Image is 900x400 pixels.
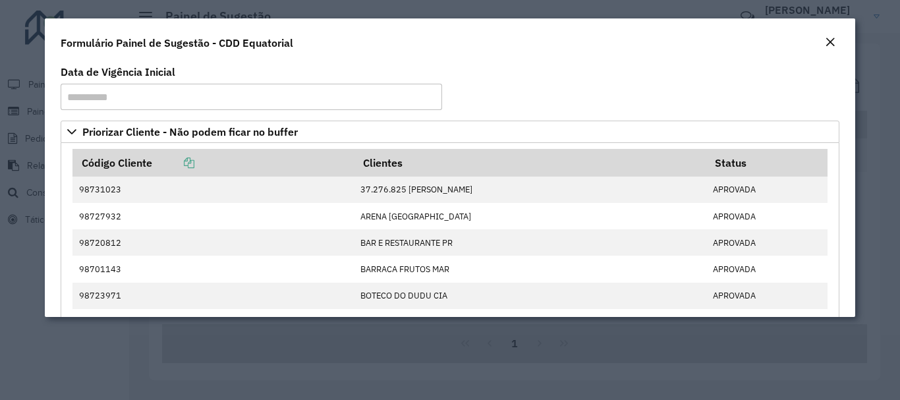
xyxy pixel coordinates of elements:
td: APROVADA [706,177,828,203]
td: APROVADA [706,203,828,229]
label: Data de Vigência Inicial [61,64,175,80]
th: Código Cliente [72,149,354,177]
td: 98705734 [72,309,354,335]
a: Priorizar Cliente - Não podem ficar no buffer [61,121,839,143]
td: APROVADA [706,283,828,309]
a: Copiar [152,156,194,169]
td: 98723971 [72,283,354,309]
span: Priorizar Cliente - Não podem ficar no buffer [82,127,298,137]
button: Close [821,34,839,51]
th: Status [706,149,828,177]
td: 37.276.825 [PERSON_NAME] [354,177,706,203]
em: Fechar [825,37,835,47]
td: 98731023 [72,177,354,203]
td: BARRACA FRUTOS MAR [354,256,706,282]
td: APROVADA [706,309,828,335]
td: BOTECO DO DUDU CIA [354,283,706,309]
td: ARENA [GEOGRAPHIC_DATA] [354,203,706,229]
td: COMERCIAL ARNOR [354,309,706,335]
td: APROVADA [706,229,828,256]
td: BAR E RESTAURANTE PR [354,229,706,256]
h4: Formulário Painel de Sugestão - CDD Equatorial [61,35,293,51]
th: Clientes [354,149,706,177]
td: 98720812 [72,229,354,256]
td: 98727932 [72,203,354,229]
td: APROVADA [706,256,828,282]
td: 98701143 [72,256,354,282]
